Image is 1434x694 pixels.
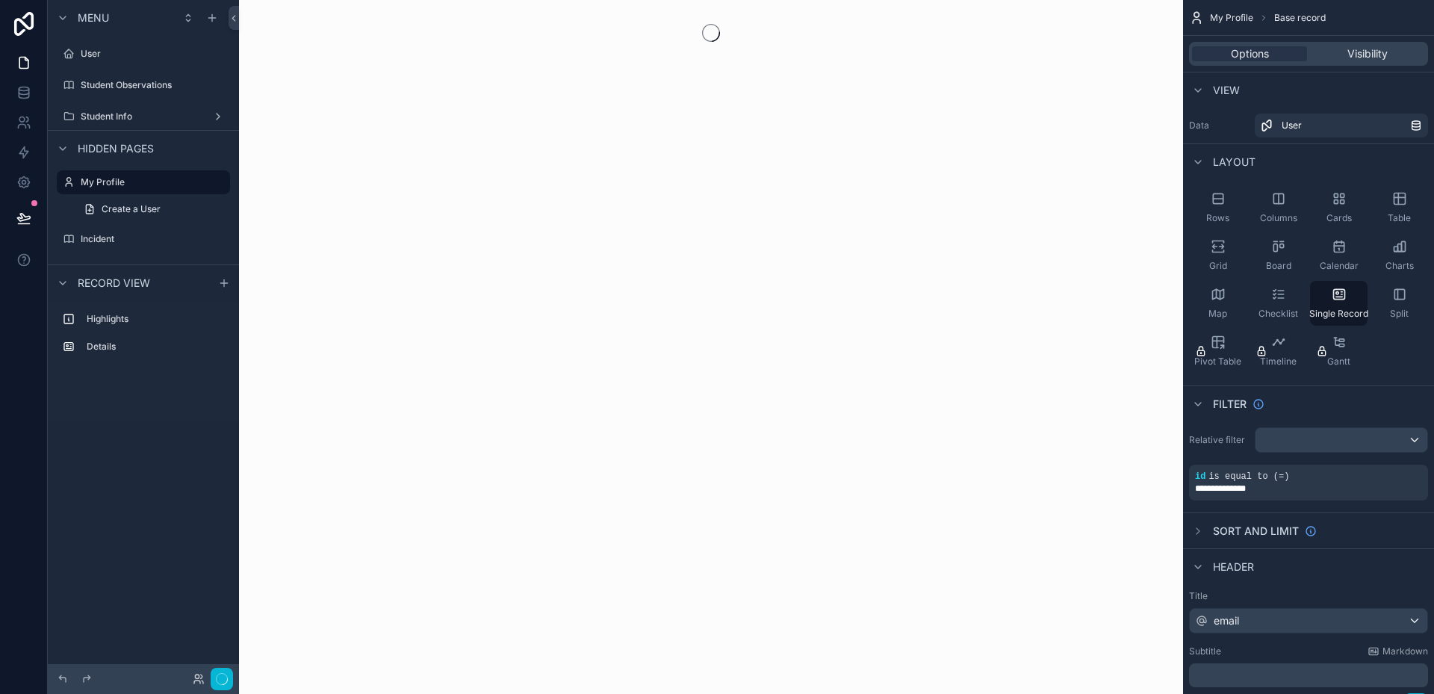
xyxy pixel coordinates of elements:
span: Split [1390,308,1409,320]
button: Charts [1371,233,1428,278]
label: Subtitle [1189,645,1221,657]
span: Charts [1385,260,1414,272]
a: Create a User [75,197,230,221]
span: is equal to (=) [1208,471,1289,482]
span: Menu [78,10,109,25]
span: Board [1266,260,1291,272]
button: Grid [1189,233,1247,278]
span: Calendar [1320,260,1359,272]
span: User [1282,120,1302,131]
button: Table [1371,185,1428,230]
button: Checklist [1250,281,1307,326]
label: Student Info [81,111,206,123]
span: Markdown [1382,645,1428,657]
span: Columns [1260,212,1297,224]
button: email [1189,608,1428,633]
label: Title [1189,590,1428,602]
span: Checklist [1258,308,1298,320]
span: Visibility [1347,46,1388,61]
label: My Profile [81,176,221,188]
span: My Profile [1210,12,1253,24]
span: Single Record [1309,308,1368,320]
span: Grid [1209,260,1227,272]
span: Layout [1213,155,1255,170]
div: scrollable content [48,300,239,374]
span: email [1214,613,1239,628]
button: Calendar [1310,233,1368,278]
label: Incident [81,233,227,245]
label: Details [87,341,224,353]
label: Highlights [87,313,224,325]
button: Rows [1189,185,1247,230]
button: Split [1371,281,1428,326]
button: Gantt [1310,329,1368,374]
div: scrollable content [1189,663,1428,687]
span: Timeline [1260,356,1297,368]
button: Board [1250,233,1307,278]
span: Record view [78,276,150,291]
a: My Profile [57,170,230,194]
button: Map [1189,281,1247,326]
span: Pivot Table [1194,356,1241,368]
a: Markdown [1368,645,1428,657]
span: Create a User [102,203,161,215]
span: id [1195,471,1205,482]
span: Hidden pages [78,141,154,156]
button: Pivot Table [1189,329,1247,374]
a: Student Observations [57,73,230,97]
span: Cards [1326,212,1352,224]
span: Base record [1274,12,1326,24]
label: User [81,48,227,60]
a: User [57,42,230,66]
span: Filter [1213,397,1247,412]
button: Single Record [1310,281,1368,326]
span: Sort And Limit [1213,524,1299,539]
span: Rows [1206,212,1229,224]
span: Gantt [1327,356,1350,368]
label: Student Observations [81,79,227,91]
button: Columns [1250,185,1307,230]
label: Data [1189,120,1249,131]
button: Cards [1310,185,1368,230]
span: Options [1231,46,1269,61]
a: User [1255,114,1428,137]
span: Header [1213,560,1254,574]
a: Student Info [57,105,230,128]
button: Timeline [1250,329,1307,374]
label: Relative filter [1189,434,1249,446]
span: Table [1388,212,1411,224]
span: View [1213,83,1240,98]
a: Incident [57,227,230,251]
span: Map [1208,308,1227,320]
